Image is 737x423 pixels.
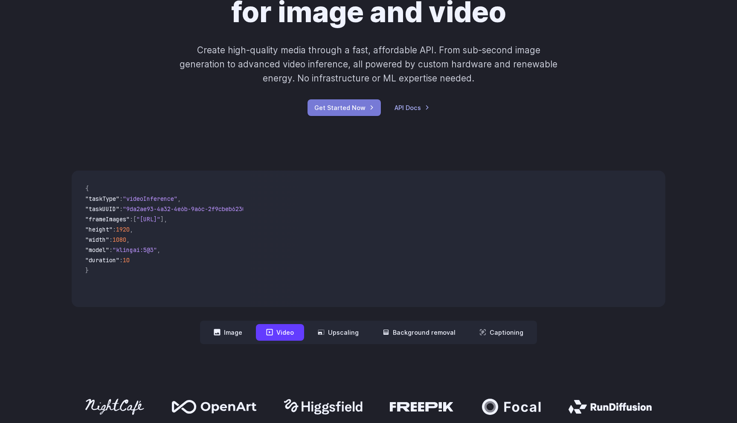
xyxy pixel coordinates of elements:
[109,236,113,243] span: :
[130,215,133,223] span: :
[123,205,252,213] span: "9da2ae93-4a32-4e6b-9a6c-2f9cbeb62301"
[85,246,109,254] span: "model"
[179,43,559,86] p: Create high-quality media through a fast, affordable API. From sub-second image generation to adv...
[113,226,116,233] span: :
[85,185,89,192] span: {
[177,195,181,203] span: ,
[85,195,119,203] span: "taskType"
[85,256,119,264] span: "duration"
[85,205,119,213] span: "taskUUID"
[113,236,126,243] span: 1080
[308,99,381,116] a: Get Started Now
[85,215,130,223] span: "frameImages"
[256,324,304,341] button: Video
[113,246,157,254] span: "klingai:5@3"
[130,226,133,233] span: ,
[160,215,164,223] span: ]
[203,324,252,341] button: Image
[133,215,136,223] span: [
[85,226,113,233] span: "height"
[164,215,167,223] span: ,
[85,236,109,243] span: "width"
[119,256,123,264] span: :
[136,215,160,223] span: "[URL]"
[308,324,369,341] button: Upscaling
[116,226,130,233] span: 1920
[123,195,177,203] span: "videoInference"
[85,267,89,274] span: }
[126,236,130,243] span: ,
[119,205,123,213] span: :
[395,103,429,113] a: API Docs
[123,256,130,264] span: 10
[157,246,160,254] span: ,
[119,195,123,203] span: :
[469,324,534,341] button: Captioning
[109,246,113,254] span: :
[372,324,466,341] button: Background removal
